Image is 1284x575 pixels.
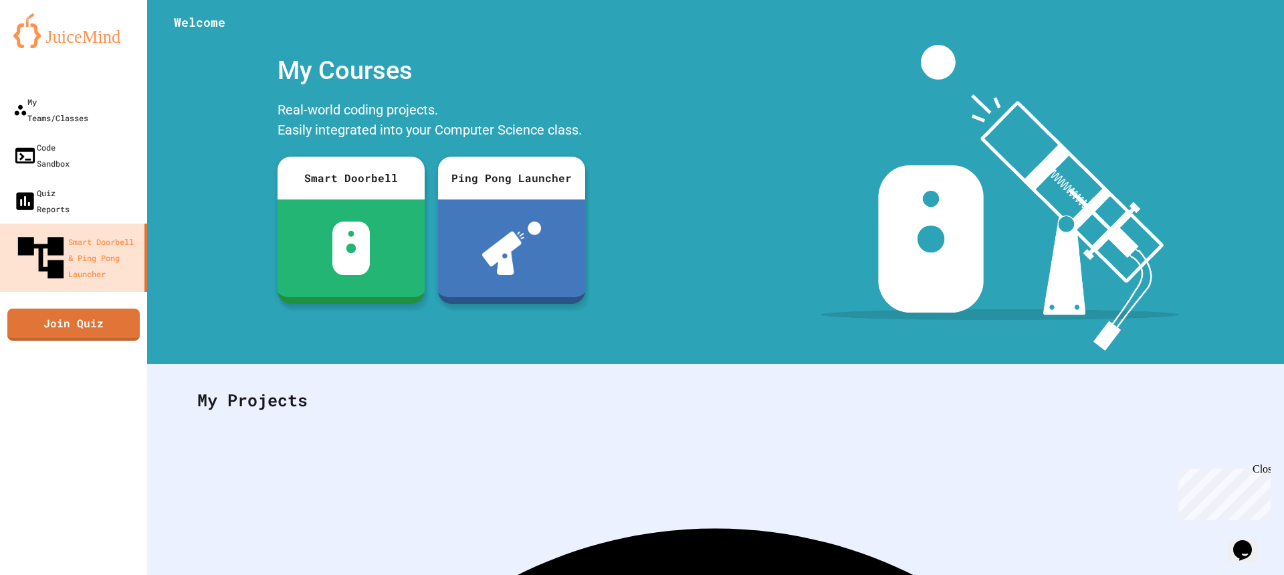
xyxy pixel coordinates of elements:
img: banner-image-my-projects.png [821,45,1179,351]
div: Smart Doorbell [278,157,425,199]
div: Ping Pong Launcher [438,157,585,199]
a: Join Quiz [7,309,140,341]
iframe: chat widget [1228,521,1271,562]
div: My Projects [184,374,1247,426]
div: Real-world coding projects. Easily integrated into your Computer Science class. [271,96,592,147]
div: Code Sandbox [13,139,70,171]
div: My Teams/Classes [13,94,88,126]
iframe: chat widget [1173,463,1271,520]
div: Chat with us now!Close [5,5,92,85]
div: My Courses [271,45,592,96]
img: ppl-with-ball.png [482,222,542,275]
img: sdb-white.svg [332,222,370,275]
div: Quiz Reports [13,185,70,217]
img: logo-orange.svg [13,13,134,48]
div: Smart Doorbell & Ping Pong Launcher [13,230,139,285]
